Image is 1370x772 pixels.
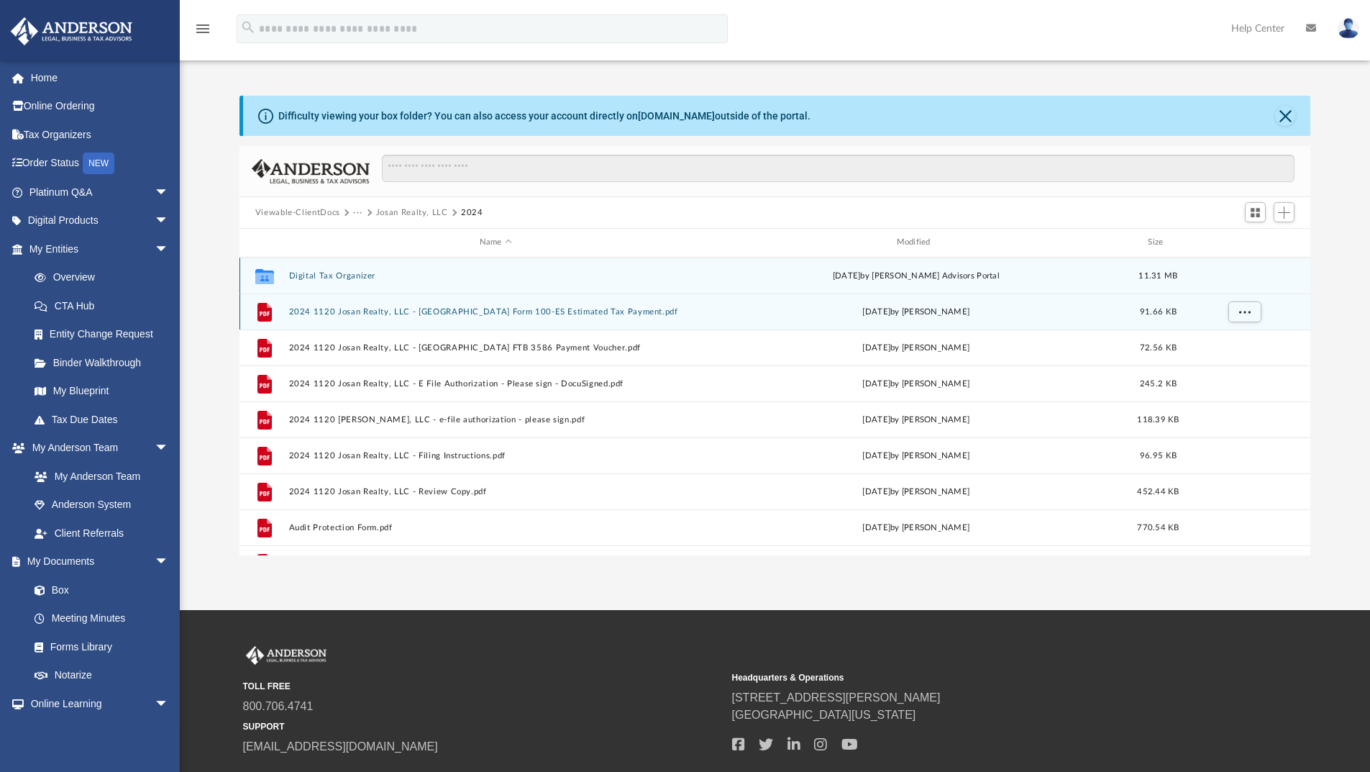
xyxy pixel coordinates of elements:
i: menu [194,20,211,37]
span: 91.66 KB [1140,307,1177,315]
small: Headquarters & Operations [732,671,1211,684]
a: Forms Library [20,632,176,661]
a: My Entitiesarrow_drop_down [10,235,191,263]
div: [DATE] by [PERSON_NAME] [709,305,1123,318]
button: Josan Realty, LLC [376,206,448,219]
div: Size [1129,236,1187,249]
small: TOLL FREE [243,680,722,693]
span: arrow_drop_down [155,434,183,463]
span: 452.44 KB [1137,487,1179,495]
button: More options [1228,301,1261,322]
img: Anderson Advisors Platinum Portal [6,17,137,45]
button: 2024 1120 Josan Realty, LLC - Review Copy.pdf [288,487,703,496]
span: arrow_drop_down [155,548,183,577]
a: 800.706.4741 [243,700,314,712]
div: [DATE] by [PERSON_NAME] [709,449,1123,462]
a: Online Ordering [10,92,191,121]
span: 11.31 MB [1138,271,1177,279]
div: [DATE] by [PERSON_NAME] [709,341,1123,354]
span: arrow_drop_down [155,206,183,236]
a: My Blueprint [20,377,183,406]
a: My Documentsarrow_drop_down [10,548,183,576]
a: Tax Due Dates [20,405,191,434]
a: Overview [20,263,191,292]
div: [DATE] by [PERSON_NAME] [709,377,1123,390]
button: Close [1275,106,1295,126]
span: 770.54 KB [1137,523,1179,531]
a: menu [194,27,211,37]
a: CTA Hub [20,291,191,320]
div: [DATE] by [PERSON_NAME] [709,485,1123,498]
div: NEW [83,153,114,174]
a: My Anderson Team [20,462,176,491]
div: [DATE] by [PERSON_NAME] [709,521,1123,534]
button: Switch to Grid View [1245,202,1266,222]
img: User Pic [1338,18,1359,39]
i: search [240,19,256,35]
a: My Anderson Teamarrow_drop_down [10,434,183,463]
div: grid [239,258,1311,555]
div: Modified [708,236,1123,249]
div: [DATE] by [PERSON_NAME] Advisors Portal [709,269,1123,282]
a: Order StatusNEW [10,149,191,178]
a: Anderson System [20,491,183,519]
button: 2024 1120 Josan Realty, LLC - E File Authorization - Please sign - DocuSigned.pdf [288,379,703,389]
img: Anderson Advisors Platinum Portal [243,646,329,665]
small: SUPPORT [243,720,722,733]
button: 2024 1120 Josan Realty, LLC - [GEOGRAPHIC_DATA] Form 100-ES Estimated Tax Payment.pdf [288,307,703,317]
span: 96.95 KB [1140,451,1177,459]
a: Notarize [20,661,183,690]
a: Courses [20,718,183,747]
a: Tax Organizers [10,120,191,149]
button: 2024 1120 [PERSON_NAME], LLC - e-file authorization - please sign.pdf [288,415,703,424]
div: id [246,236,282,249]
span: 72.56 KB [1140,343,1177,351]
input: Search files and folders [382,155,1294,182]
div: Name [288,236,702,249]
div: id [1193,236,1294,249]
a: Digital Productsarrow_drop_down [10,206,191,235]
span: arrow_drop_down [155,689,183,719]
a: Box [20,576,176,604]
button: Add [1274,202,1295,222]
button: ··· [353,206,362,219]
a: Entity Change Request [20,320,191,349]
a: Platinum Q&Aarrow_drop_down [10,178,191,206]
a: [DOMAIN_NAME] [638,110,715,122]
a: Client Referrals [20,519,183,548]
button: Viewable-ClientDocs [255,206,340,219]
button: 2024 1120 Josan Realty, LLC - Filing Instructions.pdf [288,451,703,460]
a: [EMAIL_ADDRESS][DOMAIN_NAME] [243,740,438,753]
a: Binder Walkthrough [20,348,191,377]
button: Audit Protection Form.pdf [288,523,703,532]
button: 2024 1120 Josan Realty, LLC - [GEOGRAPHIC_DATA] FTB 3586 Payment Voucher.pdf [288,343,703,353]
span: 118.39 KB [1137,415,1179,423]
div: [DATE] by [PERSON_NAME] [709,413,1123,426]
div: Difficulty viewing your box folder? You can also access your account directly on outside of the p... [278,109,810,124]
span: arrow_drop_down [155,235,183,264]
a: Online Learningarrow_drop_down [10,689,183,718]
a: Home [10,63,191,92]
span: arrow_drop_down [155,178,183,207]
a: [GEOGRAPHIC_DATA][US_STATE] [732,709,916,721]
button: 2024 [461,206,483,219]
a: [STREET_ADDRESS][PERSON_NAME] [732,691,941,704]
a: Meeting Minutes [20,604,183,633]
span: 245.2 KB [1140,379,1177,387]
button: Digital Tax Organizer [288,271,703,281]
